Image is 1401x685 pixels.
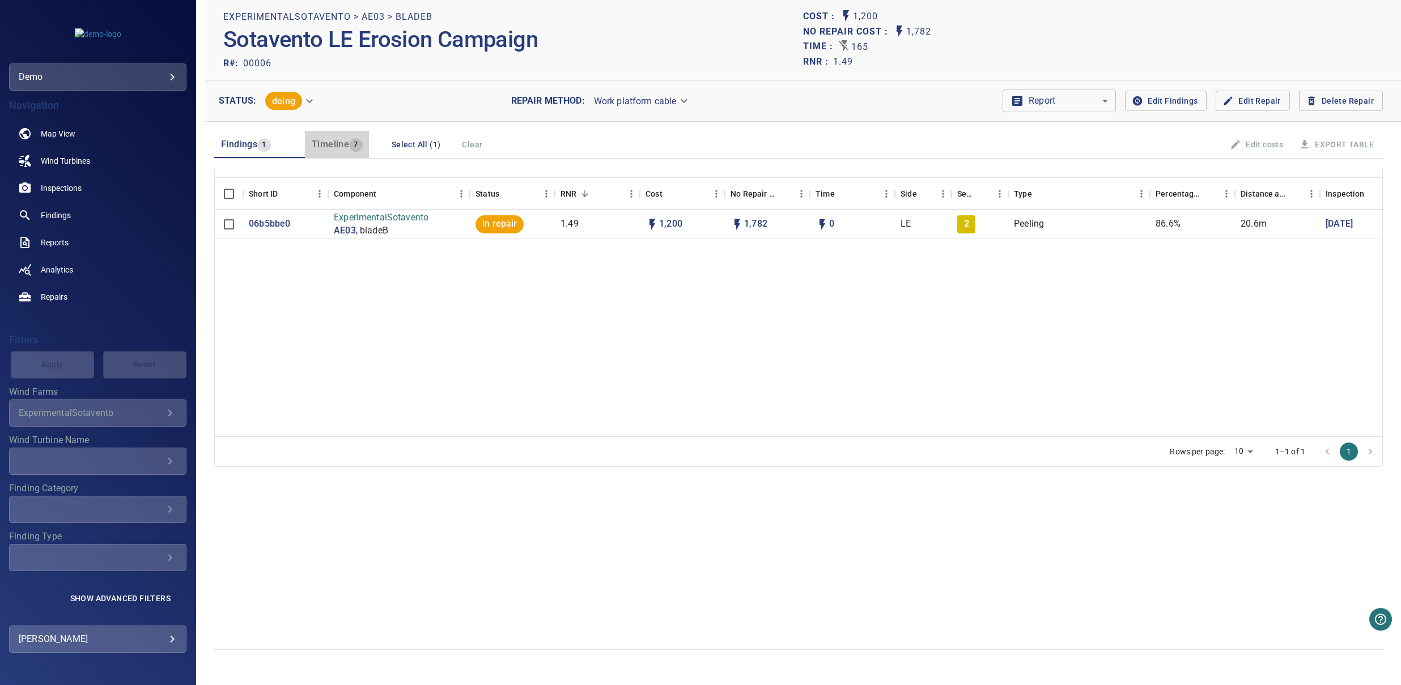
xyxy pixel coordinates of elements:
[19,630,177,648] div: [PERSON_NAME]
[1303,185,1320,202] button: Menu
[646,178,663,210] div: The base labour and equipment costs to repair the finding. Does not include the loss of productio...
[952,178,1008,210] div: Severity
[1275,446,1305,457] p: 1–1 of 1
[646,218,659,231] svg: Auto cost
[793,185,810,202] button: Menu
[1008,178,1150,210] div: Type
[265,96,302,107] span: doing
[803,57,833,67] h1: RNR :
[803,39,838,54] span: Time
[41,237,69,248] span: Reports
[243,178,328,210] div: Short ID
[9,448,186,475] div: Wind Turbine Name
[663,186,678,202] button: Sort
[577,186,593,202] button: Sort
[816,218,829,231] svg: Auto time
[249,178,278,210] div: Short ID
[41,210,71,221] span: Findings
[349,138,362,151] span: 7
[9,484,186,493] label: Finding Category
[223,11,432,22] h2: ExperimentalSotavento > AE03 > bladeB
[1014,178,1032,210] div: Type
[41,264,73,275] span: Analytics
[9,256,186,283] a: analytics noActive
[19,407,163,418] div: ExperimentalSotavento
[803,27,893,37] h1: No Repair Cost :
[810,178,895,210] div: Time
[708,185,725,202] button: Menu
[511,96,585,105] label: Repair method :
[278,186,294,202] button: Sort
[9,283,186,310] a: repairs noActive
[19,68,177,86] div: demo
[1241,178,1287,210] div: Distance along
[585,91,695,111] div: Work platform cable
[312,139,349,150] span: Timeline
[878,185,895,202] button: Menu
[334,211,428,224] p: ExperimentalSotavento
[1317,443,1381,461] nav: pagination navigation
[975,186,991,202] button: Sort
[219,96,256,105] label: Status :
[387,134,445,155] button: Select All (1)
[9,100,186,111] h4: Navigation
[41,128,75,139] span: Map View
[917,186,933,202] button: Sort
[803,24,893,40] span: Projected additional costs incurred by waiting 1 year to repair. This is a function of possible i...
[311,185,328,202] button: Menu
[853,9,878,24] p: 1,200
[964,218,969,231] p: 2
[901,178,917,210] div: Side
[9,202,186,229] a: findings noActive
[640,178,725,210] div: Cost
[1340,443,1358,461] button: page 1
[249,218,290,231] a: 06b5bbe0
[9,175,186,202] a: inspections noActive
[1241,218,1267,231] p: 20.6m
[991,185,1008,202] button: Menu
[731,218,744,231] svg: Auto impact
[63,589,177,607] button: Show Advanced Filters
[1170,446,1225,457] p: Rows per page:
[906,24,931,40] p: 1,782
[334,224,356,237] a: AE03
[1150,178,1235,210] div: Percentage along
[1299,91,1383,112] button: Delete Repair
[1308,94,1374,108] span: Delete Repair
[1326,218,1353,231] a: [DATE]
[1032,186,1048,202] button: Sort
[623,185,640,202] button: Menu
[803,57,853,67] span: Repair Now Ratio: The ratio of the additional incurred cost of repair in 1 year and the cost of r...
[816,178,835,210] div: Time
[725,178,810,210] div: No Repair Cost
[9,399,186,427] div: Wind Farms
[1202,186,1218,202] button: Sort
[453,185,470,202] button: Menu
[893,24,906,38] svg: Auto No Repair Cost
[1235,178,1320,210] div: Distance along
[9,63,186,91] div: demo
[256,87,320,114] div: doing
[838,39,851,53] svg: Manual Time
[1125,91,1207,112] button: Edit Findings
[70,594,171,603] span: Show Advanced Filters
[75,28,121,40] img: demo-logo
[41,155,90,167] span: Wind Turbines
[9,532,186,541] label: Finding Type
[659,218,682,231] p: 1,200
[1156,218,1181,231] p: 86.6%
[1287,186,1303,202] button: Sort
[9,436,186,445] label: Wind Turbine Name
[243,58,271,69] h2: 00006
[9,334,186,346] h4: Filters
[9,229,186,256] a: reports noActive
[957,178,975,210] div: Severity
[41,291,67,303] span: Repairs
[1216,91,1289,112] button: Edit Repair
[41,182,82,194] span: Inspections
[901,218,911,231] p: LE
[1230,443,1257,459] div: 10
